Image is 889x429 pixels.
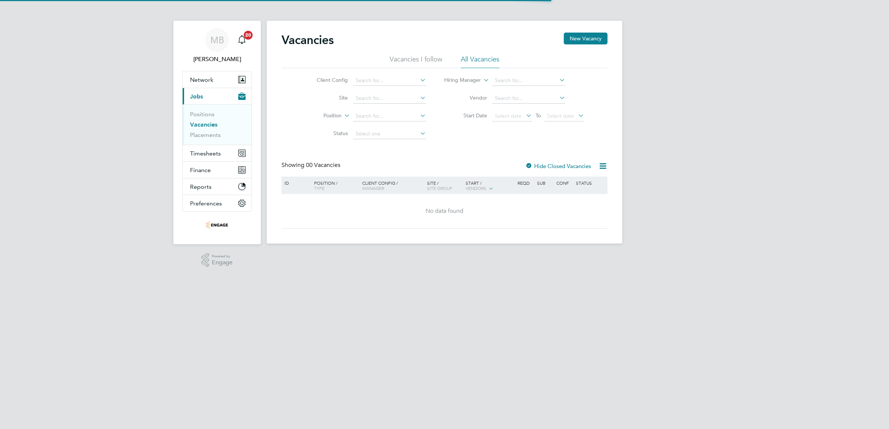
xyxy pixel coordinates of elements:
label: Vendor [444,94,487,101]
input: Search for... [353,76,426,86]
span: Vendors [466,185,486,191]
div: Conf [555,177,574,189]
nav: Main navigation [173,21,261,244]
label: Start Date [444,112,487,119]
li: All Vacancies [461,55,499,68]
div: Status [574,177,606,189]
a: Positions [190,111,214,118]
span: Engage [212,259,233,266]
label: Client Config [305,77,348,83]
span: 20 [244,31,253,40]
span: Powered by [212,253,233,259]
span: Site Group [427,185,452,191]
button: Timesheets [183,145,252,161]
input: Search for... [492,76,565,86]
span: Type [314,185,324,191]
label: Hide Closed Vacancies [525,162,591,170]
a: Vacancies [190,121,217,128]
button: Reports [183,178,252,195]
span: Jobs [190,93,203,100]
span: Reports [190,183,212,190]
input: Search for... [353,111,426,121]
label: Site [305,94,348,101]
h2: Vacancies [282,33,334,47]
span: Select date [495,113,522,119]
div: Client Config / [360,177,425,194]
div: Jobs [183,104,252,145]
button: Preferences [183,195,252,211]
input: Select one [353,129,426,139]
span: Timesheets [190,150,221,157]
div: Start / [464,177,516,195]
a: 20 [234,28,249,52]
span: To [533,111,543,120]
button: Network [183,71,252,88]
div: Site / [425,177,464,194]
div: Showing [282,161,342,169]
img: seniorsalmon-logo-retina.png [206,219,228,231]
div: Position / [309,177,360,194]
input: Search for... [353,93,426,104]
span: Manager [362,185,384,191]
div: Sub [535,177,555,189]
span: Finance [190,167,211,174]
button: Jobs [183,88,252,104]
label: Position [299,112,342,120]
label: Hiring Manager [438,77,481,84]
a: Powered byEngage [202,253,233,267]
span: MB [210,35,224,45]
span: Select date [547,113,574,119]
span: Preferences [190,200,222,207]
button: New Vacancy [564,33,607,44]
li: Vacancies I follow [390,55,442,68]
button: Finance [183,162,252,178]
span: Mark Beastall [182,55,252,64]
input: Search for... [492,93,565,104]
span: 00 Vacancies [306,161,340,169]
span: Network [190,76,213,83]
div: No data found [283,207,606,215]
a: Placements [190,131,221,138]
div: ID [283,177,309,189]
a: MB[PERSON_NAME] [182,28,252,64]
a: Go to home page [182,219,252,231]
label: Status [305,130,348,137]
div: Reqd [516,177,535,189]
